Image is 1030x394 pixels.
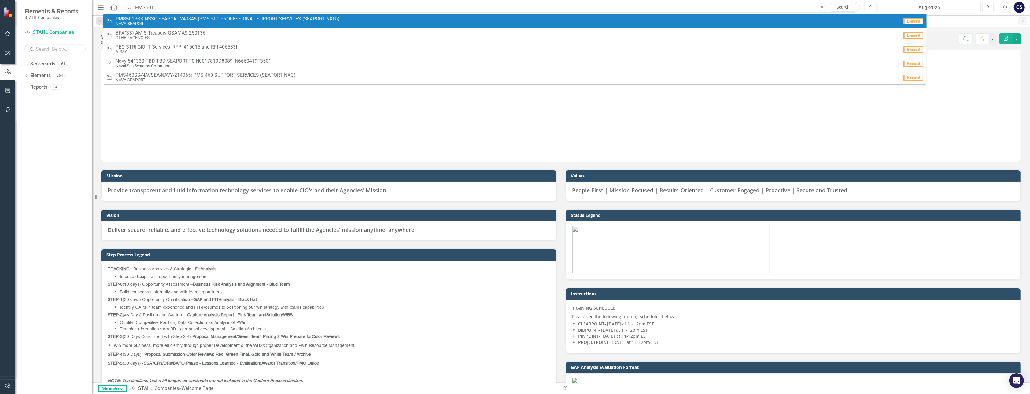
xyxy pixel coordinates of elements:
[194,298,219,302] strong: GAP and FIT
[238,313,266,317] strong: Pink Team and
[181,385,213,391] div: Welcome Page
[50,84,60,90] div: 64
[108,379,303,383] span: NOTE: The timelines look a bit longer, as weekends are not included in the Capture Process timeline.
[880,4,979,11] div: Aug-2025
[578,327,1014,333] li: - [DATE] at 11-12pm EST
[1014,2,1025,13] button: CS
[108,313,238,317] span: Position and Capture –
[192,335,288,339] strong: Proposal Management/Green Team Pricing 2 Win
[124,2,860,13] input: Search ClearPoint...
[903,61,923,67] span: Element
[415,50,707,144] img: image%20v4.png
[120,321,246,325] span: Qualify: Competitive Position, Data Collection for Analysis of PWin
[30,61,55,68] a: Scorecards
[187,313,234,317] strong: Capture Analysis Report
[878,2,981,13] button: Aug-2025
[106,173,553,178] h3: Mission
[190,335,191,339] span: )
[116,35,205,40] small: OTHER AGENCIES
[571,173,1018,178] h3: Values
[103,70,927,84] a: PMS460SS-NAVSEA-NAVY-214065: PMS 460 SUPPORT SERVICES (SEAPORT NXG)NAVY-SEAPORTElement
[903,46,923,53] span: Element
[571,365,1018,370] h3: GAP Analysis Evaluation Format
[1009,373,1024,388] div: Open Intercom Messenger
[116,16,134,22] strong: PMS501
[578,339,1014,345] li: - [DATE] at 11-12pm EST
[24,29,86,36] a: STAHL Companies
[116,16,340,22] span: PSS-NSSC-SEAPORT-240845 (PMS 501 PROFESSIONAL SUPPORT SERVICES (SEAPORT NXG))
[54,73,66,78] div: 264
[103,14,927,28] a: PMS501PSS-NSSC-SEAPORT-240845 (PMS 501 PROFESSIONAL SUPPORT SERVICES (SEAPORT NXG))NAVY-SEAPORTEl...
[120,327,266,331] span: Transfer information from BD to proposal development – Solution Architects
[58,61,68,67] div: 61
[290,335,312,339] strong: Prepare for
[103,56,927,70] a: Navy-541330-TBD-TBD-SEAPORT-T0-N0017819D8089_N6660419F3501Naval Sea Systems CommandElement
[578,333,1014,339] li: - [DATE] at 11-12pm EST
[116,72,296,78] span: PMS460SS-NAVSEA-NAVY-214065: PMS 460 SUPPORT SERVICES (SEAPORT NXG)
[903,75,923,81] span: Element
[124,335,190,339] span: 30 Days Concurrent with Step 2-4
[108,361,123,366] strong: STEP-5
[108,282,123,287] strong: STEP-0
[578,321,1014,327] li: - [DATE] at 11-12pm EST
[116,21,340,26] small: NAVY-SEAPORT
[108,267,216,271] span: – Business Analytics & Strategic –
[123,335,124,339] span: (
[130,385,556,392] div: »
[120,290,222,294] span: Build consensus internally and with teaming partners
[195,267,216,271] strong: Fit Analysis
[120,305,324,310] span: Identify GAPs in team experience and FIT-Resumes to positioning our win strategy with teams capab...
[828,3,858,12] a: Search
[571,213,1018,217] h3: Status Legend
[108,298,123,302] strong: STEP-1
[572,187,847,194] span: People First | Mission-Focused | Results-Oriented | Customer-Engaged | Proactive | Secure and Tru...
[154,361,260,366] strong: CRs/DRs/BAFO Phase - Lessons Learned - Evaluation
[572,226,770,273] img: image%20v3.png
[108,335,312,339] span: -
[116,58,271,64] span: Navy-541330-TBD-TBD-SEAPORT-T0-N0017819D8089_N6660419F3501
[123,313,142,317] span: (45 Days)
[578,339,609,345] strong: PROJECTPOINT
[120,275,208,279] span: Impose discipline in opportunity management
[108,335,123,339] strong: STEP-3
[144,361,154,366] strong: SSA /
[30,84,47,91] a: Reports
[108,352,123,357] strong: STEP-4
[108,313,123,317] strong: STEP-2
[108,187,386,194] span: Provide transparent and fluid information technology services to enable CIO's and their Agencies'...
[571,292,1018,296] h3: Instructions
[116,64,271,68] small: Naval Sea Systems Command
[3,7,14,17] img: ClearPoint Strategy
[186,352,311,357] strong: Color Reviews Red, Green Final, Gold and White Team / Archive
[108,361,319,366] span: (30 days) - (
[103,28,927,42] a: BPA(SS)-AMIS-Treasury-GSAMAS-250136OTHER AGENCIESElement
[578,333,599,339] strong: PINPOINT
[235,313,238,317] strong: –
[144,352,186,357] strong: Proposal Submission-
[261,361,319,366] strong: Award) Transition/PMO Office
[24,15,78,20] small: STAHL Companies
[572,312,1014,320] p: Please see the following training schedules below:
[106,252,553,257] h3: Step Process Legend
[116,30,205,36] span: BPA(SS)-AMIS-Treasury-GSAMAS-250136
[572,378,1014,383] img: mceclip0%20v42.png
[578,321,605,327] strong: CLEARPOINT
[572,305,617,311] strong: TRAINING SCHEDULE:
[219,298,257,302] strong: Analysis - Black Hat
[116,50,237,54] small: ARMY
[106,213,553,217] h3: Vision
[101,40,142,45] div: STAHL Companies
[24,44,86,54] input: Search Below...
[108,226,414,233] span: Deliver secure, reliable, and effective technology solutions needed to fulfill the Agencies' miss...
[30,72,51,79] a: Elements
[103,42,927,56] a: PEO STRI CIO IT Services [RFP -415015 and RFI-406533]ARMYElement
[108,282,290,287] span: (10 days) Opportunity Assessment –
[98,385,127,392] span: Administrator
[116,78,296,82] small: NAVY-SEAPORT
[108,267,130,271] strong: TRACKING
[114,344,354,348] span: Win more business, more efficiently through proper Development of the WBS/Organization and Pwin R...
[578,327,599,333] strong: BIDPOINT
[24,8,78,15] span: Elements & Reports
[108,298,257,302] span: (30 days) Opportunity Qualification –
